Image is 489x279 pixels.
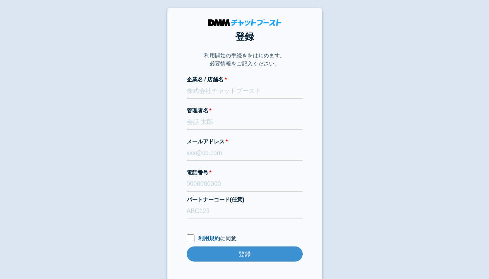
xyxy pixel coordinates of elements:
[187,234,194,242] input: 利用規約に同意
[187,234,303,243] label: に同意
[187,246,303,262] input: 登録
[204,52,285,68] p: 利用開始の手続きをはじめます。 必要情報をご記入ください。
[187,30,303,44] h1: 登録
[187,107,303,115] label: 管理者名
[187,146,303,161] input: xxx@cb.com
[187,204,303,219] input: ABC123
[187,84,303,99] input: 株式会社チャットブースト
[187,138,303,146] label: メールアドレス
[187,177,303,192] input: 0000000000
[187,169,303,177] label: 電話番号
[208,19,281,26] img: DMMチャットブースト
[198,235,220,241] a: 利用規約
[187,196,303,204] label: パートナーコード(任意)
[187,76,303,84] label: 企業名 / 店舗名
[187,115,303,130] input: 会話 太郎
